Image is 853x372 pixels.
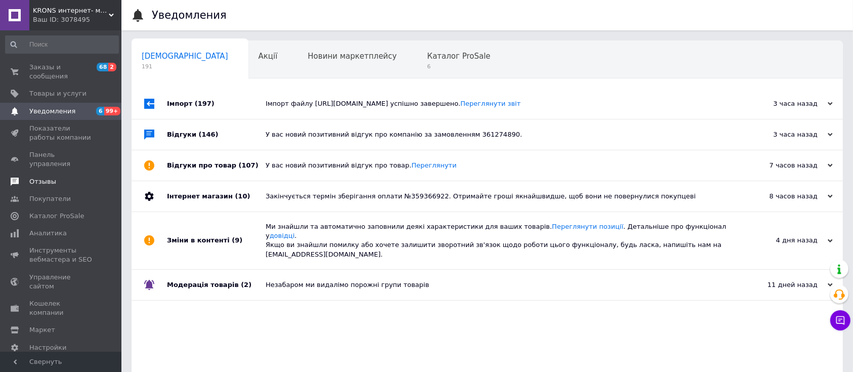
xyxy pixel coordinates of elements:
[259,52,278,61] span: Акції
[239,161,259,169] span: (107)
[97,63,108,71] span: 68
[732,236,833,245] div: 4 дня назад
[29,89,87,98] span: Товары и услуги
[96,107,104,115] span: 6
[167,181,266,212] div: Інтернет магазин
[732,280,833,290] div: 11 дней назад
[29,63,94,81] span: Заказы и сообщения
[830,310,850,330] button: Чат с покупателем
[142,52,228,61] span: [DEMOGRAPHIC_DATA]
[29,325,55,335] span: Маркет
[195,100,215,107] span: (197)
[732,161,833,170] div: 7 часов назад
[142,63,228,70] span: 191
[33,15,121,24] div: Ваш ID: 3078495
[199,131,219,138] span: (146)
[29,299,94,317] span: Кошелек компании
[232,236,242,244] span: (9)
[266,222,732,259] div: Ми знайшли та автоматично заповнили деякі характеристики для ваших товарів. . Детальніше про функ...
[266,192,732,201] div: Закінчується термін зберігання оплати №359366922. Отримайте гроші якнайшвидше, щоб вони не поверн...
[29,343,66,352] span: Настройки
[167,212,266,269] div: Зміни в контенті
[152,9,227,21] h1: Уведомления
[5,35,119,54] input: Поиск
[266,161,732,170] div: У вас новий позитивний відгук про товар.
[167,89,266,119] div: Імпорт
[266,280,732,290] div: Незабаром ми видалімо порожні групи товарів
[167,270,266,300] div: Модерація товарів
[266,99,732,108] div: Імпорт файлу [URL][DOMAIN_NAME] успішно завершено.
[270,232,295,239] a: довідці
[29,107,75,116] span: Уведомления
[29,229,67,238] span: Аналитика
[241,281,251,288] span: (2)
[460,100,521,107] a: Переглянути звіт
[33,6,109,15] span: KRONS интернет- магазин
[29,246,94,264] span: Инструменты вебмастера и SEO
[308,52,397,61] span: Новини маркетплейсу
[167,119,266,150] div: Відгуки
[732,192,833,201] div: 8 часов назад
[411,161,456,169] a: Переглянути
[427,52,490,61] span: Каталог ProSale
[427,63,490,70] span: 6
[235,192,250,200] span: (10)
[29,150,94,169] span: Панель управления
[29,177,56,186] span: Отзывы
[29,273,94,291] span: Управление сайтом
[167,150,266,181] div: Відгуки про товар
[732,99,833,108] div: 3 часа назад
[29,212,84,221] span: Каталог ProSale
[732,130,833,139] div: 3 часа назад
[29,194,71,203] span: Покупатели
[266,130,732,139] div: У вас новий позитивний відгук про компанію за замовленням 361274890.
[108,63,116,71] span: 2
[104,107,121,115] span: 99+
[552,223,623,230] a: Переглянути позиції
[29,124,94,142] span: Показатели работы компании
